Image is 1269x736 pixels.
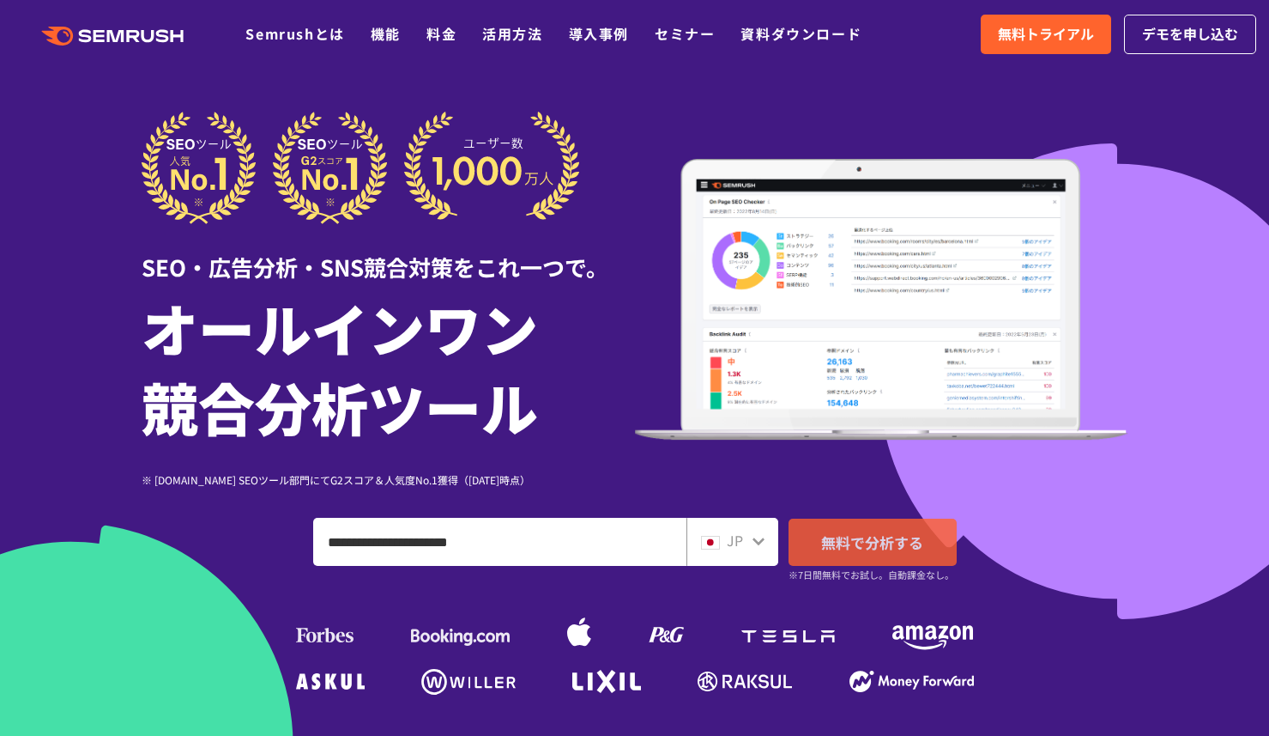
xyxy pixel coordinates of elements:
[821,532,923,553] span: 無料で分析する
[1142,23,1238,46] span: デモを申し込む
[142,471,635,488] div: ※ [DOMAIN_NAME] SEOツール部門にてG2スコア＆人気度No.1獲得（[DATE]時点）
[569,23,629,44] a: 導入事例
[981,15,1111,54] a: 無料トライアル
[789,567,954,583] small: ※7日間無料でお試し。自動課金なし。
[426,23,456,44] a: 料金
[740,23,861,44] a: 資料ダウンロード
[727,530,743,550] span: JP
[142,288,635,446] h1: オールインワン 競合分析ツール
[314,519,686,565] input: ドメイン、キーワードまたはURLを入力してください
[245,23,344,44] a: Semrushとは
[371,23,401,44] a: 機能
[998,23,1094,46] span: 無料トライアル
[655,23,715,44] a: セミナー
[482,23,542,44] a: 活用方法
[789,519,957,566] a: 無料で分析する
[142,224,635,283] div: SEO・広告分析・SNS競合対策をこれ一つで。
[1124,15,1256,54] a: デモを申し込む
